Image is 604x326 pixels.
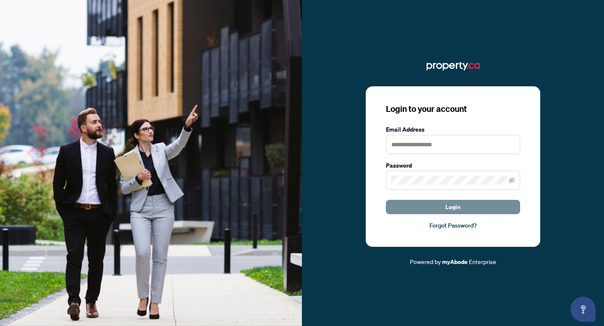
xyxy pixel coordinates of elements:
span: eye-invisible [509,177,515,183]
span: Enterprise [469,258,496,265]
label: Email Address [386,125,520,134]
h3: Login to your account [386,103,520,115]
button: Open asap [570,297,596,322]
span: Powered by [410,258,441,265]
button: Login [386,200,520,214]
span: Login [445,200,461,214]
label: Password [386,161,520,170]
img: ma-logo [427,60,480,73]
a: Forgot Password? [386,221,520,230]
a: myAbode [442,257,468,266]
